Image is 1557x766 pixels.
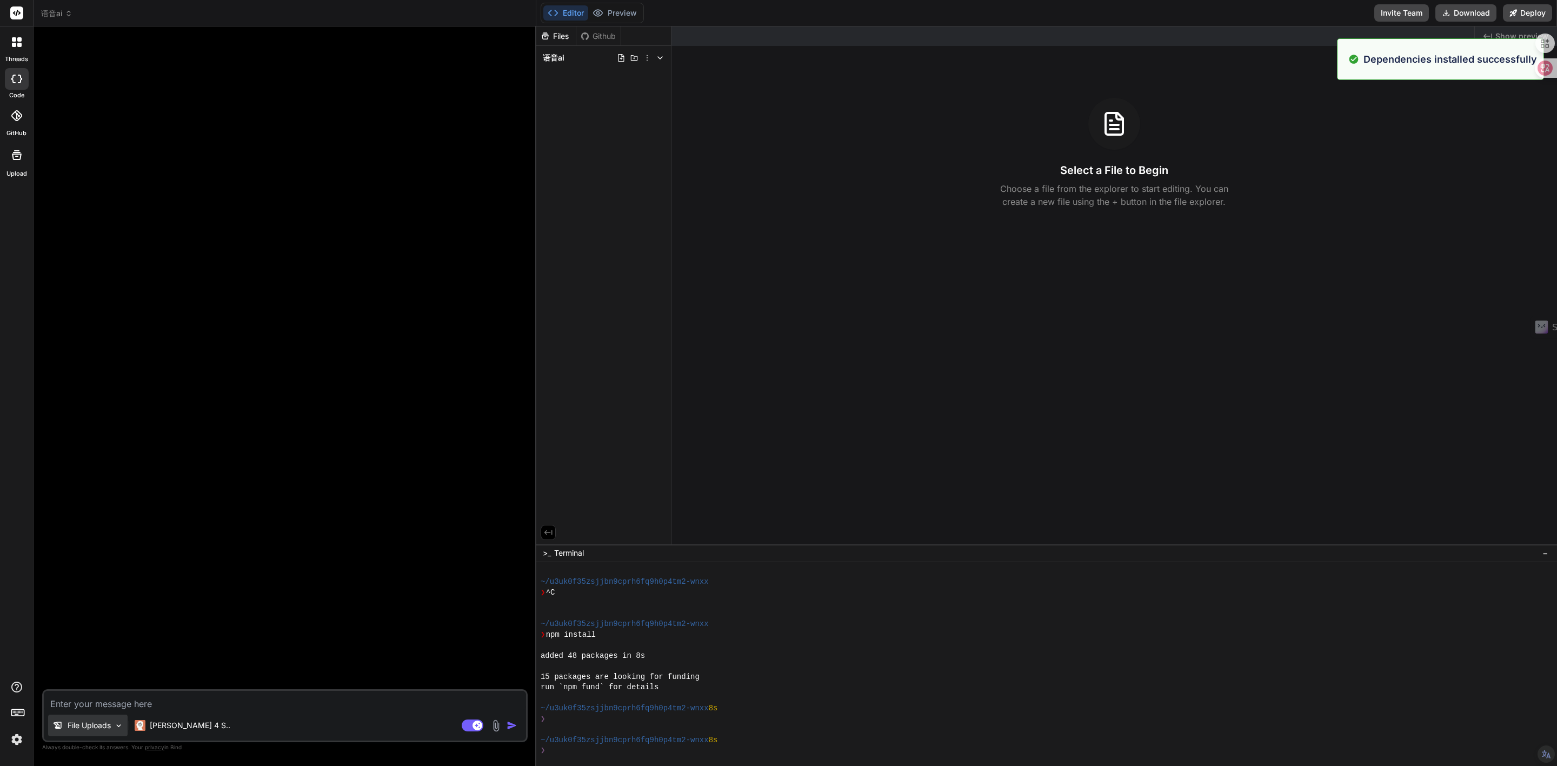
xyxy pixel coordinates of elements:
button: Editor [543,5,588,21]
button: Download [1435,4,1496,22]
span: npm install [546,630,596,641]
span: ❯ [541,588,546,598]
div: Files [536,31,576,42]
span: Show preview [1495,31,1548,42]
span: 语音ai [41,8,72,19]
span: ❯ [541,630,546,641]
button: Preview [588,5,641,21]
span: 8s [709,703,718,714]
span: added 48 packages in 8s [541,651,645,662]
img: icon [507,720,517,731]
span: ~/u3uk0f35zsjjbn9cprh6fq9h0p4tm2-wnxx [541,735,709,746]
button: Deploy [1503,4,1552,22]
p: File Uploads [68,720,111,731]
span: − [1542,548,1548,558]
span: ❯ [541,714,546,725]
div: Github [576,31,621,42]
span: 8s [709,735,718,746]
span: run `npm fund` for details [541,682,658,693]
span: 语音ai [543,52,564,63]
span: ~/u3uk0f35zsjjbn9cprh6fq9h0p4tm2-wnxx [541,577,709,588]
button: Invite Team [1374,4,1429,22]
img: settings [8,730,26,749]
h3: Select a File to Begin [1060,163,1168,178]
img: attachment [490,720,502,732]
label: threads [5,55,28,64]
img: Pick Models [114,721,123,730]
span: ^C [546,588,555,598]
label: Upload [6,169,27,178]
button: − [1540,544,1551,562]
span: >_ [543,548,551,558]
p: [PERSON_NAME] 4 S.. [150,720,230,731]
p: Always double-check its answers. Your in Bind [42,742,528,752]
img: alert [1348,52,1359,66]
label: GitHub [6,129,26,138]
span: 15 packages are looking for funding [541,672,700,683]
img: Claude 4 Sonnet [135,720,145,731]
span: ~/u3uk0f35zsjjbn9cprh6fq9h0p4tm2-wnxx [541,619,709,630]
p: Dependencies installed successfully [1363,52,1537,66]
span: ~/u3uk0f35zsjjbn9cprh6fq9h0p4tm2-wnxx [541,703,709,714]
label: code [9,91,24,100]
span: Terminal [554,548,584,558]
span: privacy [145,744,164,750]
p: Choose a file from the explorer to start editing. You can create a new file using the + button in... [993,182,1235,208]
